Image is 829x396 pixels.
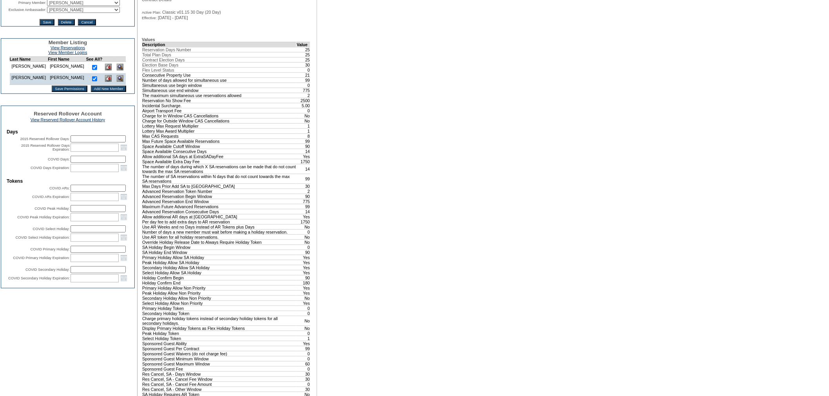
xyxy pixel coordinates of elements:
[30,247,70,251] label: COVID Primary Holiday:
[8,276,70,280] label: COVID Secondary Holiday Expiration:
[142,93,297,98] td: The maximum simultaneous use reservations allowed
[142,58,185,62] span: Contract Election Days
[297,245,310,250] td: 0
[142,382,297,387] td: Res Cancel, SA - Cancel Fee Amount
[297,52,310,57] td: 25
[142,219,297,224] td: Per day fee to add extra days to AR reservation
[142,133,297,139] td: Max CAS Requests
[142,63,178,67] span: Election Base Days
[297,229,310,234] td: 0
[48,57,86,62] td: First Name
[142,265,297,270] td: Secondary Holiday Allow SA Holiday
[297,301,310,306] td: Yes
[40,19,54,25] input: Save
[297,280,310,285] td: 180
[297,316,310,326] td: No
[142,189,297,194] td: Advanced Reservation Token Number
[297,47,310,52] td: 25
[142,88,297,93] td: Simultaneous use end window
[142,209,297,214] td: Advanced Reservation Consecutive Days
[142,366,297,371] td: Sponsored Guest Fee
[32,195,70,199] label: COVID ARs Expiration:
[297,133,310,139] td: 8
[142,214,297,219] td: Allow additional AR days at [GEOGRAPHIC_DATA]
[297,255,310,260] td: Yes
[142,68,174,72] span: Flex Level Status
[20,137,70,141] label: 2015 Reserved Rollover Days:
[142,376,297,382] td: Res Cancel, SA - Cancel Fee Window
[297,93,310,98] td: 2
[297,108,310,113] td: 0
[105,64,112,70] img: Delete
[297,356,310,361] td: 0
[297,361,310,366] td: 60
[297,341,310,346] td: Yes
[21,144,70,151] label: 2015 Reserved Rollover Days Expiration:
[142,250,297,255] td: SA Holiday End Window
[48,62,86,74] td: [PERSON_NAME]
[119,213,128,221] a: Open the calendar popup.
[142,164,297,174] td: The number of days during which X SA reservations can be made that do not count towards the max S...
[297,144,310,149] td: 90
[7,178,129,184] td: Tokens
[297,98,310,103] td: 2500
[31,166,70,170] label: COVID Days Expiration:
[142,356,297,361] td: Sponsored Guest Minimum Window
[297,351,310,356] td: 0
[297,371,310,376] td: 30
[9,73,48,85] td: [PERSON_NAME]
[142,194,297,199] td: Advanced Reservation Begin Window
[9,62,48,74] td: [PERSON_NAME]
[297,83,310,88] td: 0
[142,326,297,331] td: Display Primary Holiday Tokens as Flex Holiday Tokens
[78,19,96,25] input: Cancel
[297,311,310,316] td: 0
[297,42,310,47] td: Value
[142,275,297,280] td: Holiday Confirm Begin
[297,326,310,331] td: No
[142,77,297,83] td: Number of days allowed for simultaneous use
[297,285,310,290] td: Yes
[7,129,129,135] td: Days
[297,88,310,93] td: 775
[142,72,297,77] td: Consecutive Property Use
[142,199,297,204] td: Advanced Reservation End Window
[297,250,310,255] td: 90
[2,7,46,13] td: Exclusive Ambassador:
[297,149,310,154] td: 14
[297,260,310,265] td: Yes
[142,154,297,159] td: Allow additional SA days at ExtraSADayFee
[297,199,310,204] td: 775
[297,376,310,382] td: 30
[142,255,297,260] td: Primary Holiday Allow SA Holiday
[297,164,310,174] td: 14
[142,37,155,42] b: Values
[142,108,297,113] td: Airport Transport Fee
[297,103,310,108] td: 5.00
[297,123,310,128] td: 1
[297,275,310,280] td: 90
[297,77,310,83] td: 99
[119,274,128,283] a: Open the calendar popup.
[51,45,85,50] a: View Reservations
[119,254,128,262] a: Open the calendar popup.
[142,16,157,20] span: Effective:
[297,72,310,77] td: 21
[297,265,310,270] td: Yes
[297,57,310,62] td: 25
[142,285,297,290] td: Primary Holiday Allow Non Priority
[48,50,87,55] a: View Member Logins
[33,227,70,231] label: COVID Select Holiday:
[117,64,123,70] img: View Dashboard
[142,184,297,189] td: Max Days Prior Add SA to [GEOGRAPHIC_DATA]
[142,234,297,239] td: Use AR token for all holiday reservations.
[297,366,310,371] td: 0
[142,270,297,275] td: Select Holiday Allow SA Holiday
[142,10,161,15] span: Active Plan:
[297,295,310,301] td: No
[142,306,297,311] td: Primary Holiday Token
[297,306,310,311] td: 0
[142,245,297,250] td: SA Holiday Begin Window
[119,143,128,152] a: Open the calendar popup.
[91,86,127,92] input: Add New Member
